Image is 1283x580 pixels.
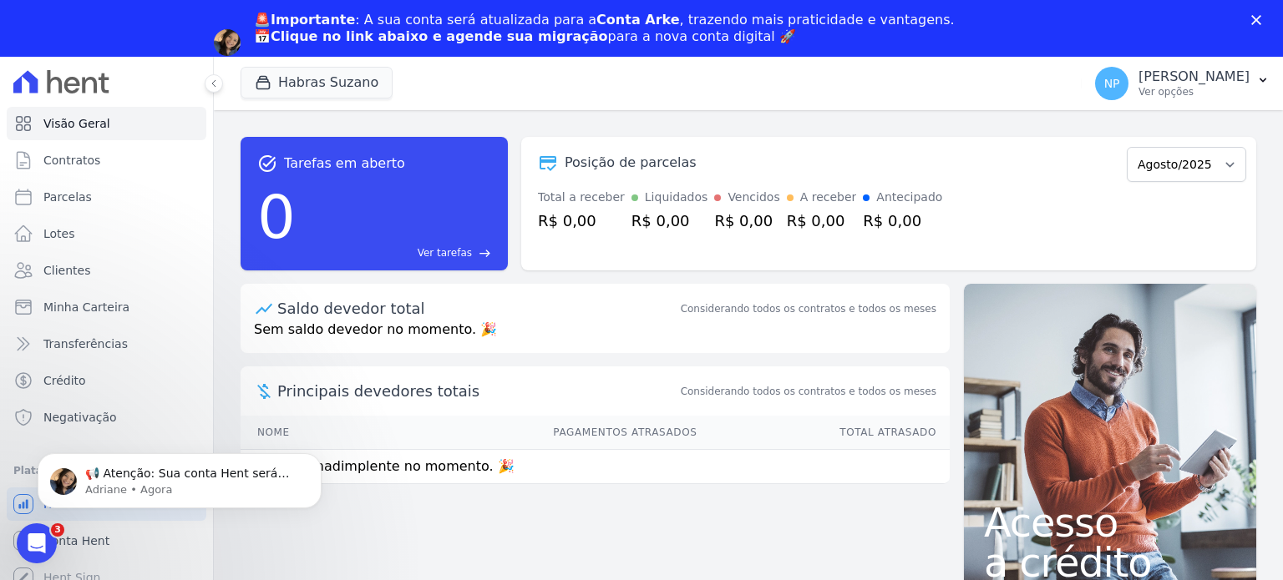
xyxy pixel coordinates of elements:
[257,174,296,260] div: 0
[43,115,110,132] span: Visão Geral
[7,327,206,361] a: Transferências
[7,217,206,250] a: Lotes
[368,416,698,450] th: Pagamentos Atrasados
[7,364,206,397] a: Crédito
[241,416,368,450] th: Nome
[596,12,679,28] b: Conta Arke
[714,209,779,232] div: R$ 0,00
[43,152,100,169] span: Contratos
[43,262,90,279] span: Clientes
[538,209,625,232] div: R$ 0,00
[241,450,950,484] td: Ninguém inadimplente no momento. 🎉
[863,209,942,232] div: R$ 0,00
[984,502,1236,542] span: Acesso
[1104,78,1120,89] span: NP
[7,487,206,521] a: Recebíveis
[7,290,206,324] a: Minha Carteira
[43,225,75,242] span: Lotes
[254,12,955,45] div: : A sua conta será atualizada para a , trazendo mais praticidade e vantagens. 📅 para a nova conta...
[1082,60,1283,107] button: NP [PERSON_NAME] Ver opções
[43,299,129,315] span: Minha Carteira
[418,245,472,260] span: Ver tarefas
[254,55,392,73] a: Agendar migração
[13,418,347,535] iframe: Intercom notifications mensagem
[214,29,241,56] img: Profile image for Adriane
[43,335,128,352] span: Transferências
[538,189,625,206] div: Total a receber
[1251,15,1268,25] div: Fechar
[7,180,206,214] a: Parcelas
[7,524,206,557] a: Conta Hent
[241,320,950,353] p: Sem saldo devedor no momento. 🎉
[7,401,206,434] a: Negativação
[271,28,608,44] b: Clique no link abaixo e agende sua migração
[800,189,857,206] div: A receber
[43,532,109,549] span: Conta Hent
[302,245,491,260] a: Ver tarefas east
[254,12,355,28] b: 🚨Importante
[43,189,92,205] span: Parcelas
[257,154,277,174] span: task_alt
[1138,85,1250,98] p: Ver opções
[876,189,942,206] div: Antecipado
[787,209,857,232] div: R$ 0,00
[697,416,950,450] th: Total Atrasado
[277,297,677,320] div: Saldo devedor total
[43,372,86,389] span: Crédito
[277,380,677,402] span: Principais devedores totais
[7,107,206,140] a: Visão Geral
[631,209,708,232] div: R$ 0,00
[479,247,491,260] span: east
[645,189,708,206] div: Liquidados
[43,409,117,426] span: Negativação
[241,67,393,98] button: Habras Suzano
[681,384,936,399] span: Considerando todos os contratos e todos os meses
[7,254,206,287] a: Clientes
[565,153,697,173] div: Posição de parcelas
[7,144,206,177] a: Contratos
[284,154,405,174] span: Tarefas em aberto
[728,189,779,206] div: Vencidos
[17,523,57,563] iframe: Intercom live chat
[681,301,936,316] div: Considerando todos os contratos e todos os meses
[51,523,64,537] span: 3
[1138,68,1250,85] p: [PERSON_NAME]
